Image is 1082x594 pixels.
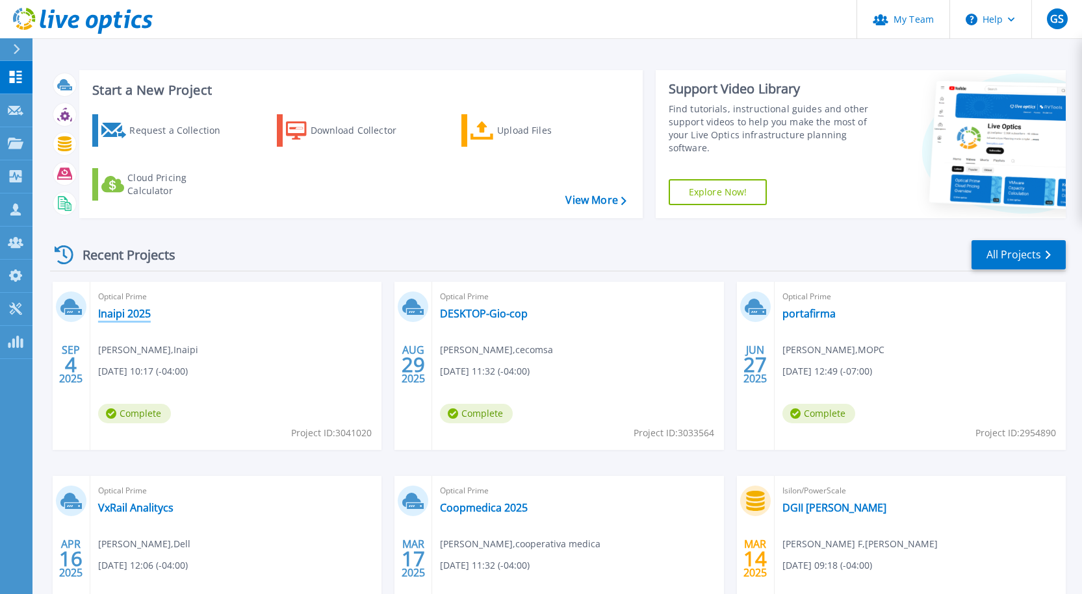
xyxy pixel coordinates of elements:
[782,343,884,357] span: [PERSON_NAME] , MOPC
[59,553,83,564] span: 16
[402,359,425,370] span: 29
[58,341,83,388] div: SEP 2025
[98,537,190,551] span: [PERSON_NAME] , Dell
[92,168,237,201] a: Cloud Pricing Calculator
[782,537,938,551] span: [PERSON_NAME] F , [PERSON_NAME]
[440,558,530,573] span: [DATE] 11:32 (-04:00)
[669,179,767,205] a: Explore Now!
[565,194,626,206] a: View More
[440,404,513,423] span: Complete
[1050,14,1064,24] span: GS
[92,114,237,147] a: Request a Collection
[291,426,372,440] span: Project ID: 3041020
[98,404,171,423] span: Complete
[782,558,872,573] span: [DATE] 09:18 (-04:00)
[440,343,553,357] span: [PERSON_NAME] , cecomsa
[782,484,1058,498] span: Isilon/PowerScale
[440,307,528,320] a: DESKTOP-Gio-cop
[92,83,626,97] h3: Start a New Project
[440,364,530,378] span: [DATE] 11:32 (-04:00)
[440,484,715,498] span: Optical Prime
[497,118,601,143] div: Upload Files
[311,118,415,143] div: Download Collector
[782,290,1058,304] span: Optical Prime
[669,103,876,155] div: Find tutorials, instructional guides and other support videos to help you make the most of your L...
[98,484,374,498] span: Optical Prime
[440,501,528,514] a: Coopmedica 2025
[782,404,855,423] span: Complete
[782,307,836,320] a: portafirma
[782,501,886,514] a: DGII [PERSON_NAME]
[975,426,1056,440] span: Project ID: 2954890
[98,290,374,304] span: Optical Prime
[743,341,767,388] div: JUN 2025
[129,118,233,143] div: Request a Collection
[402,553,425,564] span: 17
[461,114,606,147] a: Upload Files
[743,553,767,564] span: 14
[65,359,77,370] span: 4
[98,343,198,357] span: [PERSON_NAME] , Inaipi
[634,426,714,440] span: Project ID: 3033564
[58,535,83,582] div: APR 2025
[440,290,715,304] span: Optical Prime
[440,537,600,551] span: [PERSON_NAME] , cooperativa medica
[277,114,422,147] a: Download Collector
[98,558,188,573] span: [DATE] 12:06 (-04:00)
[98,364,188,378] span: [DATE] 10:17 (-04:00)
[743,535,767,582] div: MAR 2025
[782,364,872,378] span: [DATE] 12:49 (-07:00)
[401,535,426,582] div: MAR 2025
[98,307,151,320] a: Inaipi 2025
[743,359,767,370] span: 27
[127,171,231,197] div: Cloud Pricing Calculator
[972,240,1066,269] a: All Projects
[50,239,193,271] div: Recent Projects
[669,80,876,97] div: Support Video Library
[401,341,426,388] div: AUG 2025
[98,501,174,514] a: VxRail Analitycs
